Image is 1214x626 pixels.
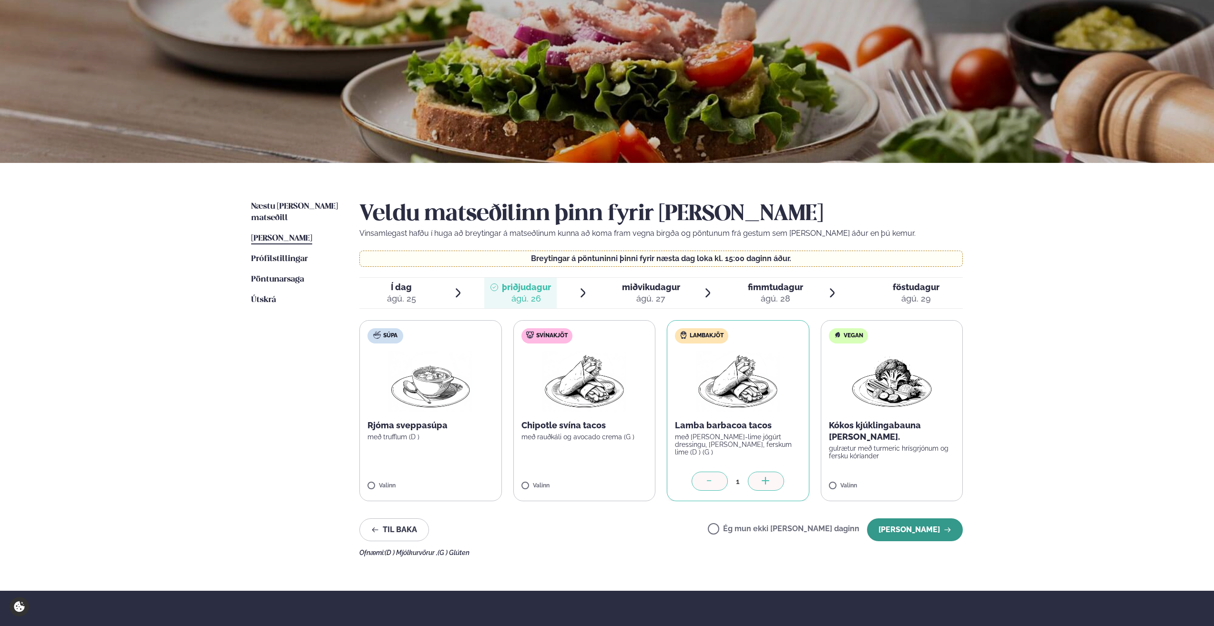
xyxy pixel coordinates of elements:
[502,293,551,304] div: ágú. 26
[367,433,494,441] p: með trufflum (D )
[696,351,780,412] img: Wraps.png
[387,293,416,304] div: ágú. 25
[675,433,801,456] p: með [PERSON_NAME]-lime jógúrt dressingu, [PERSON_NAME], ferskum lime (D ) (G )
[251,202,338,222] span: Næstu [PERSON_NAME] matseðill
[536,332,568,340] span: Svínakjöt
[387,282,416,293] span: Í dag
[359,549,963,556] div: Ofnæmi:
[359,228,963,239] p: Vinsamlegast hafðu í huga að breytingar á matseðlinum kunna að koma fram vegna birgða og pöntunum...
[383,332,398,340] span: Súpa
[850,351,934,412] img: Vegan.png
[251,275,304,283] span: Pöntunarsaga
[251,294,276,306] a: Útskrá
[251,201,340,224] a: Næstu [PERSON_NAME] matseðill
[438,549,469,556] span: (G ) Glúten
[502,282,551,292] span: þriðjudagur
[748,293,803,304] div: ágú. 28
[251,296,276,304] span: Útskrá
[385,549,438,556] span: (D ) Mjólkurvörur ,
[829,420,955,443] p: Kókos kjúklingabauna [PERSON_NAME].
[251,233,312,244] a: [PERSON_NAME]
[834,331,841,339] img: Vegan.svg
[388,351,472,412] img: Soup.png
[359,201,963,228] h2: Veldu matseðilinn þinn fyrir [PERSON_NAME]
[728,476,748,487] div: 1
[680,331,687,339] img: Lamb.svg
[844,332,863,340] span: Vegan
[521,420,648,431] p: Chipotle svína tacos
[10,597,29,616] a: Cookie settings
[893,293,939,304] div: ágú. 29
[893,282,939,292] span: föstudagur
[251,255,308,263] span: Prófílstillingar
[251,253,308,265] a: Prófílstillingar
[690,332,724,340] span: Lambakjöt
[867,518,963,541] button: [PERSON_NAME]
[622,293,680,304] div: ágú. 27
[251,234,312,242] span: [PERSON_NAME]
[526,331,534,339] img: pork.svg
[521,433,648,441] p: með rauðkáli og avocado crema (G )
[675,420,801,431] p: Lamba barbacoa tacos
[367,420,494,431] p: Rjóma sveppasúpa
[542,351,626,412] img: Wraps.png
[622,282,680,292] span: miðvikudagur
[359,518,429,541] button: Til baka
[369,255,953,263] p: Breytingar á pöntuninni þinni fyrir næsta dag loka kl. 15:00 daginn áður.
[829,444,955,460] p: gulrætur með turmeric hrísgrjónum og fersku kóríander
[748,282,803,292] span: fimmtudagur
[373,331,381,339] img: soup.svg
[251,274,304,285] a: Pöntunarsaga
